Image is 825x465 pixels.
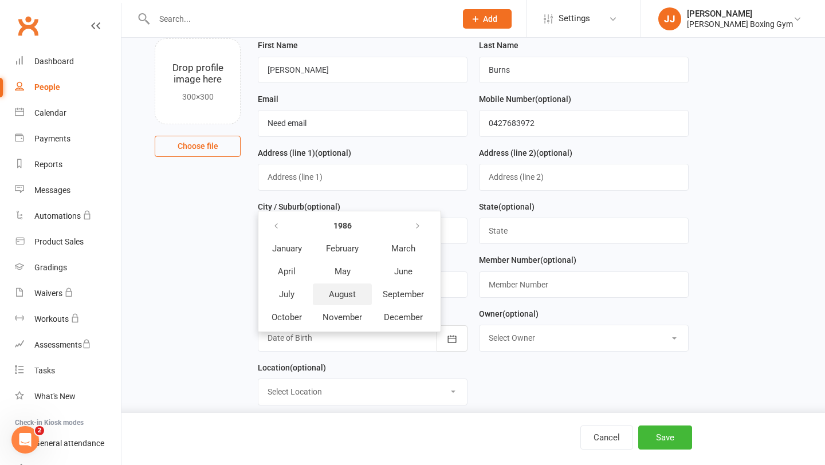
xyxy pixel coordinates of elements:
[34,82,60,92] div: People
[278,266,296,277] span: April
[34,134,70,143] div: Payments
[262,238,312,259] button: January
[34,439,104,448] div: General attendance
[11,426,39,454] iframe: Intercom live chat
[15,229,121,255] a: Product Sales
[479,200,535,213] label: State
[258,57,467,83] input: First Name
[15,126,121,152] a: Payments
[498,202,535,211] spang: (optional)
[290,363,326,372] spang: (optional)
[15,100,121,126] a: Calendar
[313,238,372,259] button: February
[34,263,67,272] div: Gradings
[329,289,356,300] span: August
[262,283,312,305] button: July
[383,289,424,300] span: September
[483,14,497,23] span: Add
[34,108,66,117] div: Calendar
[15,203,121,229] a: Automations
[323,312,362,322] span: November
[34,314,69,324] div: Workouts
[272,312,302,322] span: October
[313,283,372,305] button: August
[479,308,539,320] label: Owner
[258,93,278,105] label: Email
[15,74,121,100] a: People
[258,147,351,159] label: Address (line 1)
[463,9,512,29] button: Add
[34,392,76,401] div: What's New
[34,237,84,246] div: Product Sales
[15,152,121,178] a: Reports
[479,57,689,83] input: Last Name
[315,148,351,157] spang: (optional)
[373,283,434,305] button: September
[304,202,340,211] spang: (optional)
[687,19,793,29] div: [PERSON_NAME] Boxing Gym
[279,289,294,300] span: July
[14,11,42,40] a: Clubworx
[15,255,121,281] a: Gradings
[15,178,121,203] a: Messages
[479,110,689,136] input: Mobile Number
[559,6,590,31] span: Settings
[391,243,415,254] span: March
[258,361,326,374] label: Location
[34,289,62,298] div: Waivers
[34,186,70,195] div: Messages
[15,384,121,409] a: What's New
[15,281,121,306] a: Waivers
[326,243,359,254] span: February
[373,261,434,282] button: June
[479,147,572,159] label: Address (line 2)
[258,164,467,190] input: Address (line 1)
[373,306,434,328] button: December
[479,218,689,244] input: State
[384,312,423,322] span: December
[479,93,571,105] label: Mobile Number
[536,148,572,157] spang: (optional)
[15,306,121,332] a: Workouts
[262,306,312,328] button: October
[580,425,633,450] button: Cancel
[34,160,62,169] div: Reports
[262,261,312,282] button: April
[15,431,121,456] a: General attendance kiosk mode
[687,9,793,19] div: [PERSON_NAME]
[313,306,372,328] button: November
[479,254,576,266] label: Member Number
[540,255,576,265] spang: (optional)
[502,309,539,318] spang: (optional)
[258,39,298,52] label: First Name
[638,425,692,450] button: Save
[35,426,44,435] span: 2
[479,164,689,190] input: Address (line 2)
[155,136,241,156] button: Choose file
[34,366,55,375] div: Tasks
[479,39,518,52] label: Last Name
[479,271,689,298] input: Member Number
[373,238,434,259] button: March
[658,7,681,30] div: JJ
[34,340,91,349] div: Assessments
[535,94,571,104] spang: (optional)
[34,57,74,66] div: Dashboard
[34,211,81,220] div: Automations
[15,49,121,74] a: Dashboard
[335,266,351,277] span: May
[333,221,352,230] strong: 1986
[15,358,121,384] a: Tasks
[258,110,467,136] input: Email
[394,266,412,277] span: June
[15,332,121,358] a: Assessments
[151,11,448,27] input: Search...
[258,200,340,213] label: City / Suburb
[313,261,372,282] button: May
[272,243,302,254] span: January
